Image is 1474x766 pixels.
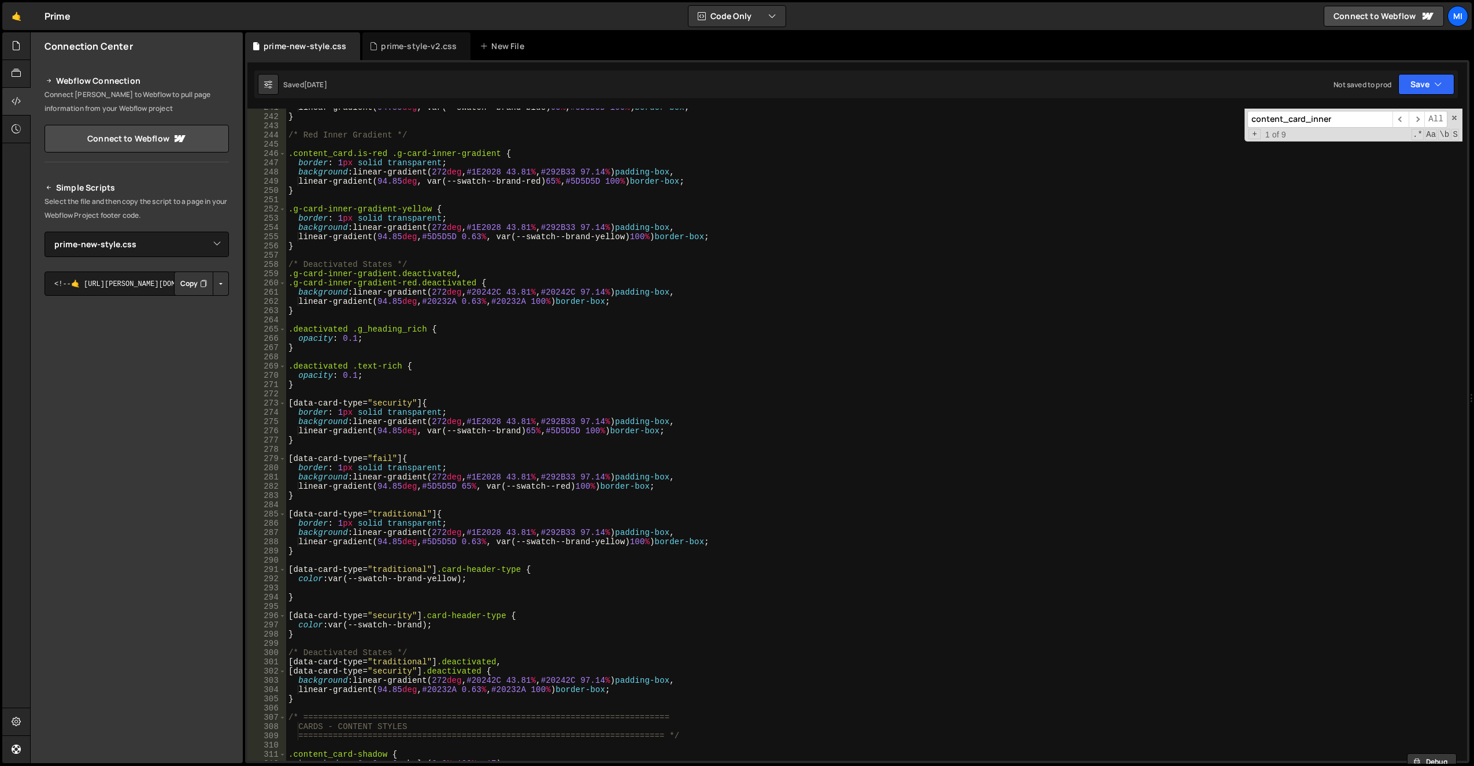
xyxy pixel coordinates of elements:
[247,713,286,722] div: 307
[247,380,286,389] div: 271
[480,40,528,52] div: New File
[247,297,286,306] div: 262
[247,667,286,676] div: 302
[247,131,286,140] div: 244
[247,204,286,214] div: 252
[1261,130,1291,139] span: 1 of 9
[45,9,71,23] div: Prime
[247,491,286,500] div: 283
[247,639,286,648] div: 299
[247,510,286,519] div: 285
[45,88,229,116] p: Connect [PERSON_NAME] to Webflow to pull page information from your Webflow project
[1438,129,1450,140] span: Whole Word Search
[1412,129,1424,140] span: RegExp Search
[247,140,286,149] div: 245
[247,149,286,158] div: 246
[45,195,229,222] p: Select the file and then copy the script to a page in your Webflow Project footer code.
[1424,111,1447,128] span: Alt-Enter
[247,315,286,325] div: 264
[1334,80,1391,90] div: Not saved to prod
[247,417,286,426] div: 275
[247,362,286,371] div: 269
[247,750,286,759] div: 311
[247,399,286,408] div: 273
[247,232,286,241] div: 255
[247,574,286,583] div: 292
[247,177,286,186] div: 249
[247,325,286,334] div: 265
[247,158,286,168] div: 247
[247,306,286,315] div: 263
[247,260,286,269] div: 258
[283,80,327,90] div: Saved
[247,583,286,593] div: 293
[247,565,286,574] div: 291
[247,593,286,602] div: 294
[247,352,286,362] div: 268
[247,676,286,685] div: 303
[1451,129,1459,140] span: Search In Selection
[1392,111,1409,128] span: ​
[1247,111,1392,128] input: Search for
[247,657,286,667] div: 301
[45,40,133,53] h2: Connection Center
[247,694,286,704] div: 305
[247,528,286,537] div: 287
[247,214,286,223] div: 253
[45,74,229,88] h2: Webflow Connection
[247,408,286,417] div: 274
[247,278,286,288] div: 260
[247,611,286,620] div: 296
[247,223,286,232] div: 254
[247,482,286,491] div: 282
[247,500,286,510] div: 284
[247,371,286,380] div: 270
[247,731,286,741] div: 309
[247,473,286,482] div: 281
[247,546,286,556] div: 289
[688,6,786,27] button: Code Only
[247,722,286,731] div: 308
[45,272,229,296] textarea: <!--🤙 [URL][PERSON_NAME][DOMAIN_NAME]> <script>document.addEventListener("DOMContentLoaded", func...
[247,741,286,750] div: 310
[247,426,286,436] div: 276
[381,40,457,52] div: prime-style-v2.css
[45,426,230,530] iframe: YouTube video player
[247,334,286,343] div: 266
[247,704,286,713] div: 306
[247,168,286,177] div: 248
[247,186,286,195] div: 250
[1398,74,1454,95] button: Save
[247,602,286,611] div: 295
[1447,6,1468,27] a: Mi
[247,445,286,454] div: 278
[45,125,229,153] a: Connect to Webflow
[247,620,286,630] div: 297
[247,463,286,473] div: 280
[247,241,286,251] div: 256
[247,685,286,694] div: 304
[247,436,286,445] div: 277
[1249,129,1261,139] span: Toggle Replace mode
[247,389,286,399] div: 272
[247,556,286,565] div: 290
[45,315,230,419] iframe: YouTube video player
[247,121,286,131] div: 243
[247,454,286,463] div: 279
[304,80,327,90] div: [DATE]
[264,40,346,52] div: prime-new-style.css
[174,272,213,296] button: Copy
[247,112,286,121] div: 242
[247,537,286,546] div: 288
[174,272,229,296] div: Button group with nested dropdown
[1409,111,1425,128] span: ​
[1324,6,1444,27] a: Connect to Webflow
[247,288,286,297] div: 261
[247,630,286,639] div: 298
[2,2,31,30] a: 🤙
[247,343,286,352] div: 267
[45,181,229,195] h2: Simple Scripts
[247,251,286,260] div: 257
[247,519,286,528] div: 286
